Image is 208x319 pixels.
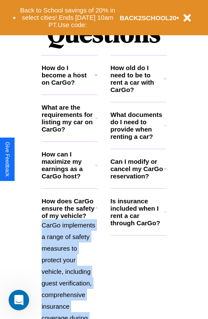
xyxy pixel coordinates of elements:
[111,197,164,227] h3: Is insurance included when I rent a car through CarGo?
[120,14,177,21] b: BACK2SCHOOL20
[9,290,29,310] iframe: Intercom live chat
[42,197,95,219] h3: How does CarGo ensure the safety of my vehicle?
[4,142,10,177] div: Give Feedback
[42,64,94,86] h3: How do I become a host on CarGo?
[42,104,95,133] h3: What are the requirements for listing my car on CarGo?
[111,64,164,93] h3: How old do I need to be to rent a car with CarGo?
[111,158,164,180] h3: Can I modify or cancel my CarGo reservation?
[16,4,120,31] button: Back to School savings of 20% in select cities! Ends [DATE] 10am PT.Use code:
[42,150,95,180] h3: How can I maximize my earnings as a CarGo host?
[111,111,165,140] h3: What documents do I need to provide when renting a car?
